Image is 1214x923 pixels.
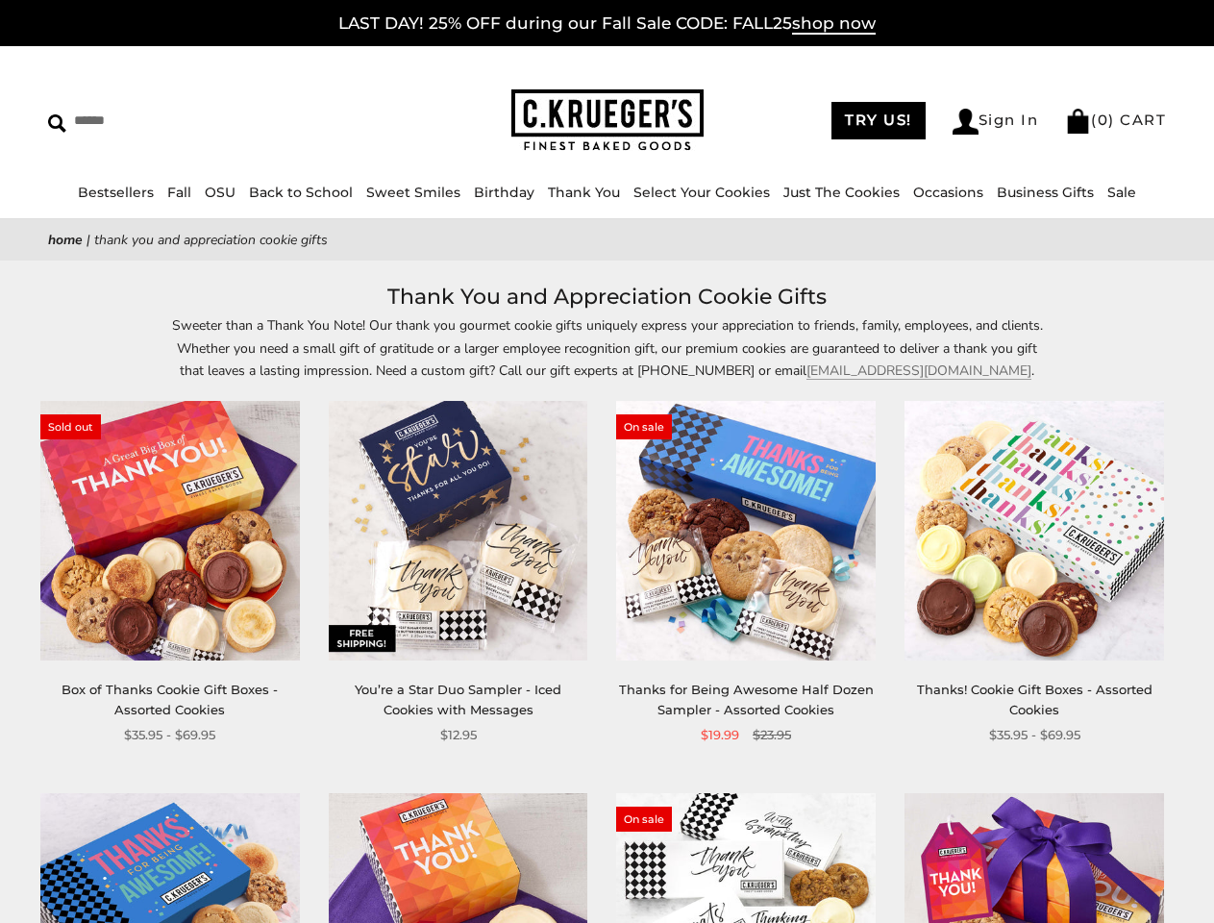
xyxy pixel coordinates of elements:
[511,89,704,152] img: C.KRUEGER'S
[40,401,300,661] img: Box of Thanks Cookie Gift Boxes - Assorted Cookies
[1098,111,1109,129] span: 0
[616,401,876,661] img: Thanks for Being Awesome Half Dozen Sampler - Assorted Cookies
[997,184,1094,201] a: Business Gifts
[78,184,154,201] a: Bestsellers
[48,231,83,249] a: Home
[701,725,739,745] span: $19.99
[48,229,1166,251] nav: breadcrumbs
[953,109,1039,135] a: Sign In
[1107,184,1136,201] a: Sale
[989,725,1080,745] span: $35.95 - $69.95
[913,184,983,201] a: Occasions
[48,106,304,136] input: Search
[1065,111,1166,129] a: (0) CART
[633,184,770,201] a: Select Your Cookies
[548,184,620,201] a: Thank You
[440,725,477,745] span: $12.95
[355,682,561,717] a: You’re a Star Duo Sampler - Iced Cookies with Messages
[616,414,672,439] span: On sale
[94,231,328,249] span: Thank You and Appreciation Cookie Gifts
[806,362,1031,380] a: [EMAIL_ADDRESS][DOMAIN_NAME]
[77,280,1137,314] h1: Thank You and Appreciation Cookie Gifts
[1065,109,1091,134] img: Bag
[753,725,791,745] span: $23.95
[62,682,278,717] a: Box of Thanks Cookie Gift Boxes - Assorted Cookies
[904,401,1164,661] img: Thanks! Cookie Gift Boxes - Assorted Cookies
[338,13,876,35] a: LAST DAY! 25% OFF during our Fall Sale CODE: FALL25shop now
[40,414,101,439] span: Sold out
[831,102,926,139] a: TRY US!
[366,184,460,201] a: Sweet Smiles
[205,184,235,201] a: OSU
[167,184,191,201] a: Fall
[249,184,353,201] a: Back to School
[48,114,66,133] img: Search
[616,807,672,832] span: On sale
[329,401,588,661] img: You’re a Star Duo Sampler - Iced Cookies with Messages
[619,682,874,717] a: Thanks for Being Awesome Half Dozen Sampler - Assorted Cookies
[917,682,1152,717] a: Thanks! Cookie Gift Boxes - Assorted Cookies
[87,231,90,249] span: |
[124,725,215,745] span: $35.95 - $69.95
[953,109,979,135] img: Account
[474,184,534,201] a: Birthday
[165,314,1050,381] p: Sweeter than a Thank You Note! Our thank you gourmet cookie gifts uniquely express your appreciat...
[783,184,900,201] a: Just The Cookies
[792,13,876,35] span: shop now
